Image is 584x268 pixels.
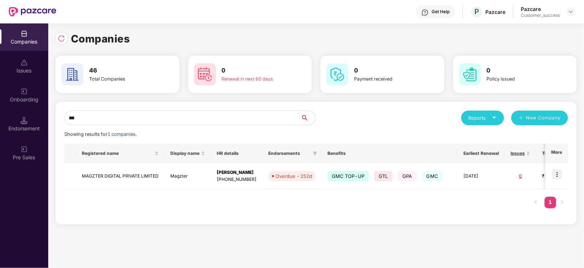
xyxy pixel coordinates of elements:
a: 1 [545,197,556,208]
div: Payment received [354,75,417,83]
div: Total Companies [89,75,152,83]
div: Pazcare [485,8,505,15]
td: Magzter [164,163,211,189]
button: left [530,197,542,208]
img: svg+xml;base64,PHN2ZyB3aWR0aD0iMjAiIGhlaWdodD0iMjAiIHZpZXdCb3g9IjAgMCAyMCAyMCIgZmlsbD0ibm9uZSIgeG... [20,88,28,95]
div: ₹15,72,707.54 [542,173,579,180]
li: Previous Page [530,197,542,208]
button: right [556,197,568,208]
img: svg+xml;base64,PHN2ZyBpZD0iSXNzdWVzX2Rpc2FibGVkIiB4bWxucz0iaHR0cDovL3d3dy53My5vcmcvMjAwMC9zdmciIH... [20,59,28,66]
img: svg+xml;base64,PHN2ZyB4bWxucz0iaHR0cDovL3d3dy53My5vcmcvMjAwMC9zdmciIHdpZHRoPSI2MCIgaGVpZ2h0PSI2MC... [326,63,348,85]
h1: Companies [71,31,130,47]
button: plusNew Company [511,111,568,125]
span: search [300,115,315,121]
th: Registered name [76,144,164,163]
span: Total Premium [542,150,573,156]
div: Overdue - 252d [276,172,312,180]
span: filter [311,149,319,158]
img: svg+xml;base64,PHN2ZyBpZD0iUmVsb2FkLTMyeDMyIiB4bWxucz0iaHR0cDovL3d3dy53My5vcmcvMjAwMC9zdmciIHdpZH... [58,35,65,42]
img: svg+xml;base64,PHN2ZyB4bWxucz0iaHR0cDovL3d3dy53My5vcmcvMjAwMC9zdmciIHdpZHRoPSI2MCIgaGVpZ2h0PSI2MC... [459,63,481,85]
span: Endorsements [268,150,310,156]
td: MAGZTER DIGITAL PRIVATE LIMITED [76,163,164,189]
img: New Pazcare Logo [9,7,56,16]
div: [PHONE_NUMBER] [217,176,257,183]
th: HR details [211,144,262,163]
div: 0 [511,173,530,180]
th: Earliest Renewal [458,144,505,163]
button: search [300,111,316,125]
span: GMC [422,171,443,181]
div: Policy issued [487,75,550,83]
img: svg+xml;base64,PHN2ZyBpZD0iSGVscC0zMngzMiIgeG1sbnM9Imh0dHA6Ly93d3cudzMub3JnLzIwMDAvc3ZnIiB3aWR0aD... [421,9,429,16]
img: svg+xml;base64,PHN2ZyB3aWR0aD0iMjAiIGhlaWdodD0iMjAiIHZpZXdCb3g9IjAgMCAyMCAyMCIgZmlsbD0ibm9uZSIgeG... [20,146,28,153]
div: Customer_success [521,12,560,18]
span: plus [519,115,523,121]
img: svg+xml;base64,PHN2ZyBpZD0iRHJvcGRvd24tMzJ4MzIiIHhtbG5zPSJodHRwOi8vd3d3LnczLm9yZy8yMDAwL3N2ZyIgd2... [568,9,574,15]
span: caret-down [492,115,497,120]
th: More [545,144,568,163]
span: GPA [398,171,417,181]
th: Issues [505,144,536,163]
img: svg+xml;base64,PHN2ZyB4bWxucz0iaHR0cDovL3d3dy53My5vcmcvMjAwMC9zdmciIHdpZHRoPSI2MCIgaGVpZ2h0PSI2MC... [61,63,83,85]
span: GTL [374,171,393,181]
span: filter [313,151,317,156]
span: GMC TOP-UP [327,171,369,181]
span: Registered name [82,150,153,156]
span: Showing results for [64,131,137,137]
li: Next Page [556,197,568,208]
span: left [534,200,538,204]
span: Issues [511,150,525,156]
li: 1 [545,197,556,208]
th: Benefits [322,144,458,163]
img: icon [552,169,562,179]
h3: 0 [354,66,417,75]
div: Renewal in next 60 days [222,75,285,83]
span: right [560,200,564,204]
th: Display name [164,144,211,163]
h3: 46 [89,66,152,75]
img: svg+xml;base64,PHN2ZyB4bWxucz0iaHR0cDovL3d3dy53My5vcmcvMjAwMC9zdmciIHdpZHRoPSI2MCIgaGVpZ2h0PSI2MC... [194,63,216,85]
div: [PERSON_NAME] [217,169,257,176]
span: New Company [526,114,561,122]
img: svg+xml;base64,PHN2ZyB3aWR0aD0iMTQuNSIgaGVpZ2h0PSIxNC41IiB2aWV3Qm94PSIwIDAgMTYgMTYiIGZpbGw9Im5vbm... [20,117,28,124]
div: Pazcare [521,5,560,12]
h3: 0 [487,66,550,75]
div: Get Help [432,9,450,15]
span: P [474,7,479,16]
td: [DATE] [458,163,505,189]
h3: 0 [222,66,285,75]
div: Reports [469,114,497,122]
img: svg+xml;base64,PHN2ZyBpZD0iQ29tcGFuaWVzIiB4bWxucz0iaHR0cDovL3d3dy53My5vcmcvMjAwMC9zdmciIHdpZHRoPS... [20,30,28,37]
span: Display name [170,150,200,156]
span: 1 companies. [107,131,137,137]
